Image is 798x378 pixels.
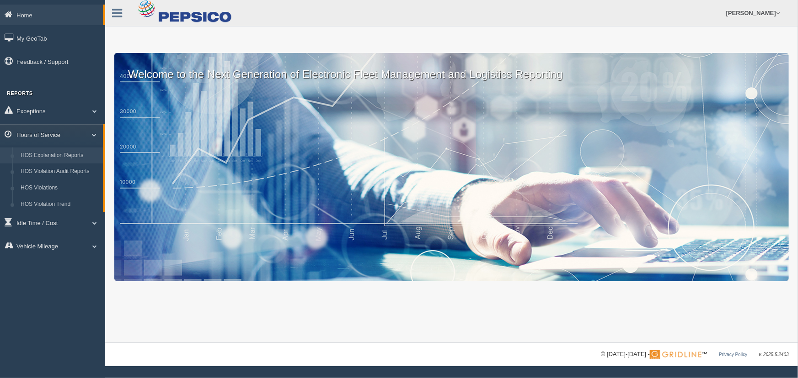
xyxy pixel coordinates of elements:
div: © [DATE]-[DATE] - ™ [601,350,789,359]
a: HOS Violations [16,180,103,196]
a: HOS Violation Trend [16,196,103,213]
p: Welcome to the Next Generation of Electronic Fleet Management and Logistics Reporting [114,53,789,82]
a: Privacy Policy [719,352,747,357]
span: v. 2025.5.2403 [759,352,789,357]
a: HOS Violation Audit Reports [16,163,103,180]
a: HOS Explanation Reports [16,147,103,164]
img: Gridline [650,350,702,359]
